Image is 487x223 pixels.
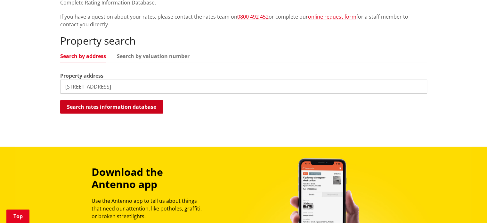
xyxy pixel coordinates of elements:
iframe: Messenger Launcher [458,196,481,219]
button: Search rates information database [60,100,163,114]
a: 0800 492 452 [237,13,269,20]
h2: Property search [60,35,427,47]
h3: Download the Antenno app [92,166,207,191]
input: e.g. Duke Street NGARUAWAHIA [60,80,427,94]
a: Top [6,210,29,223]
label: Property address [60,72,103,80]
p: If you have a question about your rates, please contact the rates team on or complete our for a s... [60,13,427,28]
a: online request form [308,13,356,20]
a: Search by valuation number [117,54,190,59]
a: Search by address [60,54,106,59]
p: Use the Antenno app to tell us about things that need our attention, like potholes, graffiti, or ... [92,197,207,220]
